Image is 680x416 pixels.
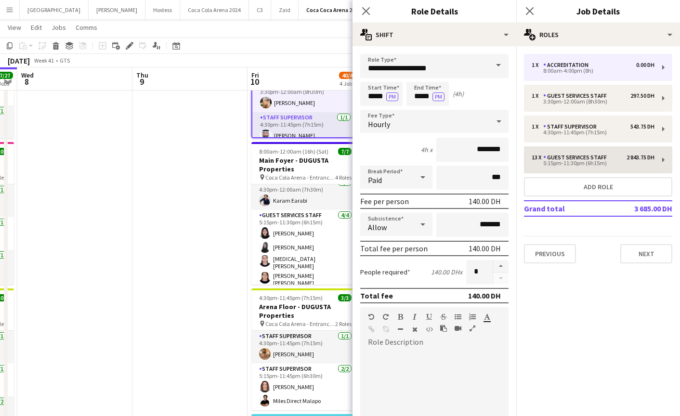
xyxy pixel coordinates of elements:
div: (4h) [453,90,464,98]
div: Total fee [360,291,393,300]
span: 8:00am-12:00am (16h) (Sat) [259,148,328,155]
button: Undo [368,313,375,321]
div: Roles [516,23,680,46]
div: Total fee per person [360,244,428,253]
button: Coca Coca Arena 2025 [299,0,369,19]
h3: Main Foyer - DUGUSTA Properties [251,156,359,173]
a: Edit [27,21,46,34]
button: C3 [249,0,271,19]
div: Accreditation [543,62,592,68]
app-job-card: 8:00am-12:00am (16h) (Sat)7/7Main Foyer - DUGUSTA Properties Coca Cola Arena - Entrance F4 RolesS... [251,142,359,285]
button: Underline [426,313,432,321]
div: Shift [353,23,516,46]
div: 1 x [532,62,543,68]
div: 8:00am-4:00pm (8h) [532,68,654,73]
button: Clear Formatting [411,325,418,333]
app-card-role: Guest Services Staff4/45:15pm-11:30pm (6h15m)[PERSON_NAME][PERSON_NAME][MEDICAL_DATA][PERSON_NAME... [251,210,359,290]
span: 9 [135,76,148,87]
span: Comms [76,23,97,32]
div: [DATE] [8,56,30,65]
button: Redo [382,313,389,321]
button: Zaid [271,0,299,19]
button: Increase [493,260,509,273]
button: [PERSON_NAME] [89,0,145,19]
span: 4:30pm-11:45pm (7h15m) [259,294,323,301]
button: Ordered List [469,313,476,321]
span: Allow [368,222,387,232]
div: 13 x [532,154,543,161]
button: Next [620,244,672,263]
div: GTS [60,57,70,64]
button: HTML Code [426,325,432,333]
h3: Role Details [353,5,516,17]
button: PM [432,92,445,101]
button: [GEOGRAPHIC_DATA] [20,0,89,19]
button: PM [386,92,398,101]
div: Guest Services Staff [543,154,611,161]
app-card-role: Staff Manager1/14:30pm-12:00am (7h30m)Karam Earabi [251,177,359,210]
div: 4:30pm-11:45pm (7h15m) [532,130,654,135]
span: Hourly [368,119,390,129]
span: 4 Roles [335,174,352,181]
button: Add role [524,177,672,196]
div: 140.00 DH x [431,268,462,276]
div: 2 843.75 DH [627,154,654,161]
div: 4 Jobs [340,80,358,87]
span: Wed [21,71,34,79]
div: Guest Services Staff [543,92,611,99]
td: 3 685.00 DH [612,201,672,216]
span: Coca Cola Arena - Entrance F [265,174,335,181]
span: View [8,23,21,32]
div: 297.50 DH [630,92,654,99]
span: 10 [250,76,259,87]
span: 7/7 [338,148,352,155]
div: 140.00 DH [469,244,501,253]
h3: Job Details [516,5,680,17]
span: 8 [20,76,34,87]
button: Horizontal Line [397,325,404,333]
app-card-role: Guest Services Staff1/13:30pm-12:00am (8h30m)[PERSON_NAME] [252,79,358,112]
span: Paid [368,175,382,185]
div: 140.00 DH [469,196,501,206]
app-job-card: 4:30pm-11:45pm (7h15m)3/3Arena Floor - DUGUSTA Properties Coca Cola Arena - Entrance F2 RolesStaf... [251,288,359,410]
span: 2 Roles [335,320,352,327]
span: Jobs [52,23,66,32]
span: 40/41 [339,72,358,79]
app-card-role: Staff Supervisor1/14:30pm-11:45pm (7h15m)[PERSON_NAME] [252,112,358,145]
button: Bold [397,313,404,321]
span: Coca Cola Arena - Entrance F [265,320,335,327]
span: Week 41 [32,57,56,64]
button: Hostess [145,0,180,19]
div: Fee per person [360,196,409,206]
span: Fri [251,71,259,79]
span: 3/3 [338,294,352,301]
h3: Arena Floor - DUGUSTA Properties [251,302,359,320]
button: Previous [524,244,576,263]
button: Paste as plain text [440,325,447,332]
button: Italic [411,313,418,321]
a: Jobs [48,21,70,34]
div: 5:15pm-11:30pm (6h15m) [532,161,654,166]
button: Text Color [484,313,490,321]
div: 1 x [532,123,543,130]
button: Coca Cola Arena 2024 [180,0,249,19]
div: 140.00 DH [468,291,501,300]
div: 0.00 DH [636,62,654,68]
div: 3:30pm-12:00am (8h30m) [532,99,654,104]
app-card-role: Staff Supervisor1/14:30pm-11:45pm (7h15m)[PERSON_NAME] [251,331,359,364]
a: View [4,21,25,34]
button: Unordered List [455,313,461,321]
span: Thu [136,71,148,79]
div: 1 x [532,92,543,99]
button: Strikethrough [440,313,447,321]
div: 4h x [421,145,432,154]
div: Staff Supervisor [543,123,601,130]
a: Comms [72,21,101,34]
div: 543.75 DH [630,123,654,130]
td: Grand total [524,201,612,216]
span: Edit [31,23,42,32]
button: Insert video [455,325,461,332]
app-card-role: Staff Supervisor2/25:15pm-11:45pm (6h30m)[PERSON_NAME]Miles Direct Malapo [251,364,359,410]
